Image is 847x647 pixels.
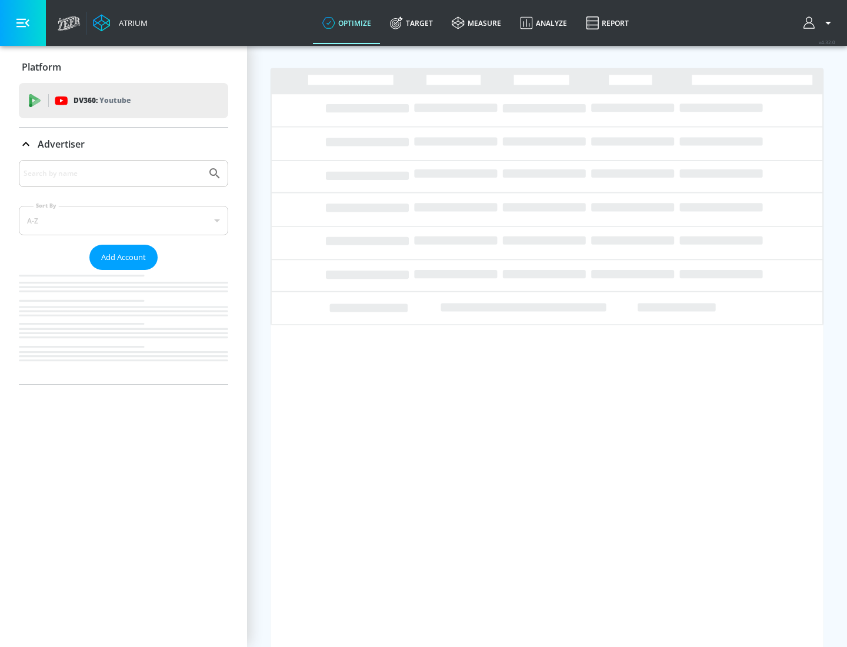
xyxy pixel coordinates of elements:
input: Search by name [24,166,202,181]
div: Advertiser [19,128,228,161]
span: v 4.32.0 [819,39,835,45]
span: Add Account [101,251,146,264]
p: DV360: [74,94,131,107]
nav: list of Advertiser [19,270,228,384]
div: DV360: Youtube [19,83,228,118]
a: optimize [313,2,381,44]
a: Atrium [93,14,148,32]
div: A-Z [19,206,228,235]
a: Analyze [511,2,576,44]
div: Platform [19,51,228,84]
button: Add Account [89,245,158,270]
p: Advertiser [38,138,85,151]
div: Atrium [114,18,148,28]
a: Report [576,2,638,44]
p: Platform [22,61,61,74]
p: Youtube [99,94,131,106]
a: measure [442,2,511,44]
div: Advertiser [19,160,228,384]
label: Sort By [34,202,59,209]
a: Target [381,2,442,44]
